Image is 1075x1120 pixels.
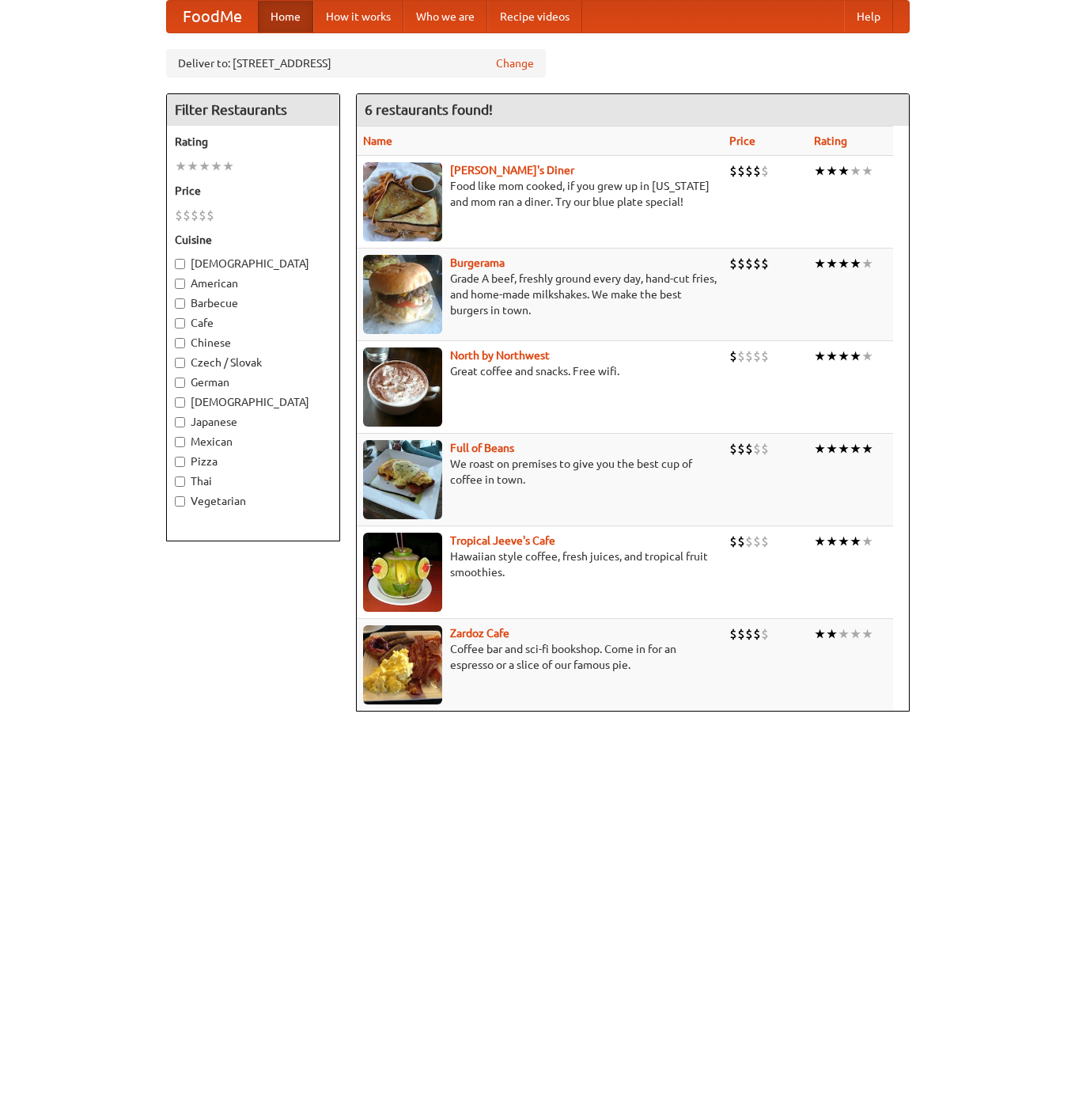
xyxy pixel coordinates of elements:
[861,347,873,365] li: ★
[175,355,331,370] label: Czech / Slovak
[826,255,838,272] li: ★
[753,162,761,180] li: $
[850,162,861,180] li: ★
[814,162,826,180] li: ★
[199,158,210,175] li: ★
[175,417,185,427] input: Japanese
[838,162,850,180] li: ★
[745,255,753,272] li: $
[206,207,214,224] li: $
[175,378,185,388] input: German
[814,255,826,272] li: ★
[365,102,493,117] ng-pluralize: 6 restaurants found!
[175,457,185,467] input: Pizza
[826,440,838,457] li: ★
[210,158,222,175] li: ★
[737,440,745,457] li: $
[861,440,873,457] li: ★
[826,625,838,643] li: ★
[850,625,861,643] li: ★
[737,347,745,365] li: $
[450,534,555,547] a: Tropical Jeeve's Cafe
[737,162,745,180] li: $
[761,533,769,550] li: $
[753,347,761,365] li: $
[175,275,331,291] label: American
[850,440,861,457] li: ★
[175,397,185,408] input: [DEMOGRAPHIC_DATA]
[729,135,755,147] a: Price
[861,255,873,272] li: ★
[850,533,861,550] li: ★
[191,207,199,224] li: $
[175,454,331,469] label: Pizza
[861,625,873,643] li: ★
[838,533,850,550] li: ★
[450,256,505,269] a: Burgerama
[175,183,331,199] h5: Price
[850,347,861,365] li: ★
[175,437,185,447] input: Mexican
[363,533,442,612] img: jeeves.jpg
[737,625,745,643] li: $
[175,318,185,328] input: Cafe
[861,533,873,550] li: ★
[450,349,550,362] a: North by Northwest
[450,164,574,177] a: [PERSON_NAME]'s Diner
[753,255,761,272] li: $
[844,1,893,32] a: Help
[753,625,761,643] li: $
[403,1,487,32] a: Who we are
[258,1,313,32] a: Home
[175,259,185,269] input: [DEMOGRAPHIC_DATA]
[729,440,737,457] li: $
[175,338,185,348] input: Chinese
[826,347,838,365] li: ★
[363,135,392,147] a: Name
[826,162,838,180] li: ★
[450,627,509,640] a: Zardoz Cafe
[814,440,826,457] li: ★
[175,295,331,311] label: Barbecue
[363,641,717,673] p: Coffee bar and sci-fi bookshop. Come in for an espresso or a slice of our famous pie.
[175,358,185,368] input: Czech / Slovak
[814,135,847,147] a: Rating
[761,625,769,643] li: $
[167,94,339,126] h4: Filter Restaurants
[363,549,717,580] p: Hawaiian style coffee, fresh juices, and tropical fruit smoothies.
[175,493,331,509] label: Vegetarian
[838,440,850,457] li: ★
[850,255,861,272] li: ★
[745,440,753,457] li: $
[729,255,737,272] li: $
[814,347,826,365] li: ★
[166,49,546,78] div: Deliver to: [STREET_ADDRESS]
[175,496,185,507] input: Vegetarian
[729,347,737,365] li: $
[363,363,717,379] p: Great coffee and snacks. Free wifi.
[175,207,183,224] li: $
[814,625,826,643] li: ★
[761,255,769,272] li: $
[363,178,717,210] p: Food like mom cooked, if you grew up in [US_STATE] and mom ran a diner. Try our blue plate special!
[175,476,185,487] input: Thai
[487,1,582,32] a: Recipe videos
[199,207,206,224] li: $
[187,158,199,175] li: ★
[838,347,850,365] li: ★
[175,256,331,271] label: [DEMOGRAPHIC_DATA]
[175,335,331,351] label: Chinese
[761,440,769,457] li: $
[222,158,234,175] li: ★
[175,434,331,450] label: Mexican
[363,347,442,427] img: north.jpg
[175,473,331,489] label: Thai
[496,55,534,71] a: Change
[175,394,331,410] label: [DEMOGRAPHIC_DATA]
[450,442,514,454] a: Full of Beans
[363,625,442,704] img: zardoz.jpg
